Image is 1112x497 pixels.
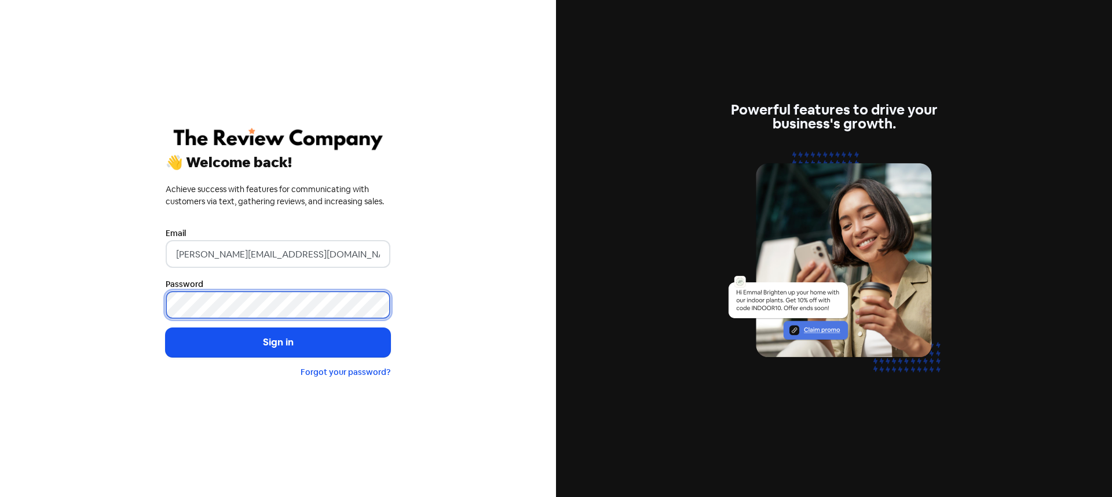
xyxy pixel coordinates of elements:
[722,103,946,131] div: Powerful features to drive your business's growth.
[166,183,390,208] div: Achieve success with features for communicating with customers via text, gathering reviews, and i...
[166,227,186,240] label: Email
[722,145,946,394] img: text-marketing
[166,156,390,170] div: 👋 Welcome back!
[166,328,390,357] button: Sign in
[166,278,203,290] label: Password
[166,240,390,268] input: Enter your email address...
[301,367,390,377] a: Forgot your password?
